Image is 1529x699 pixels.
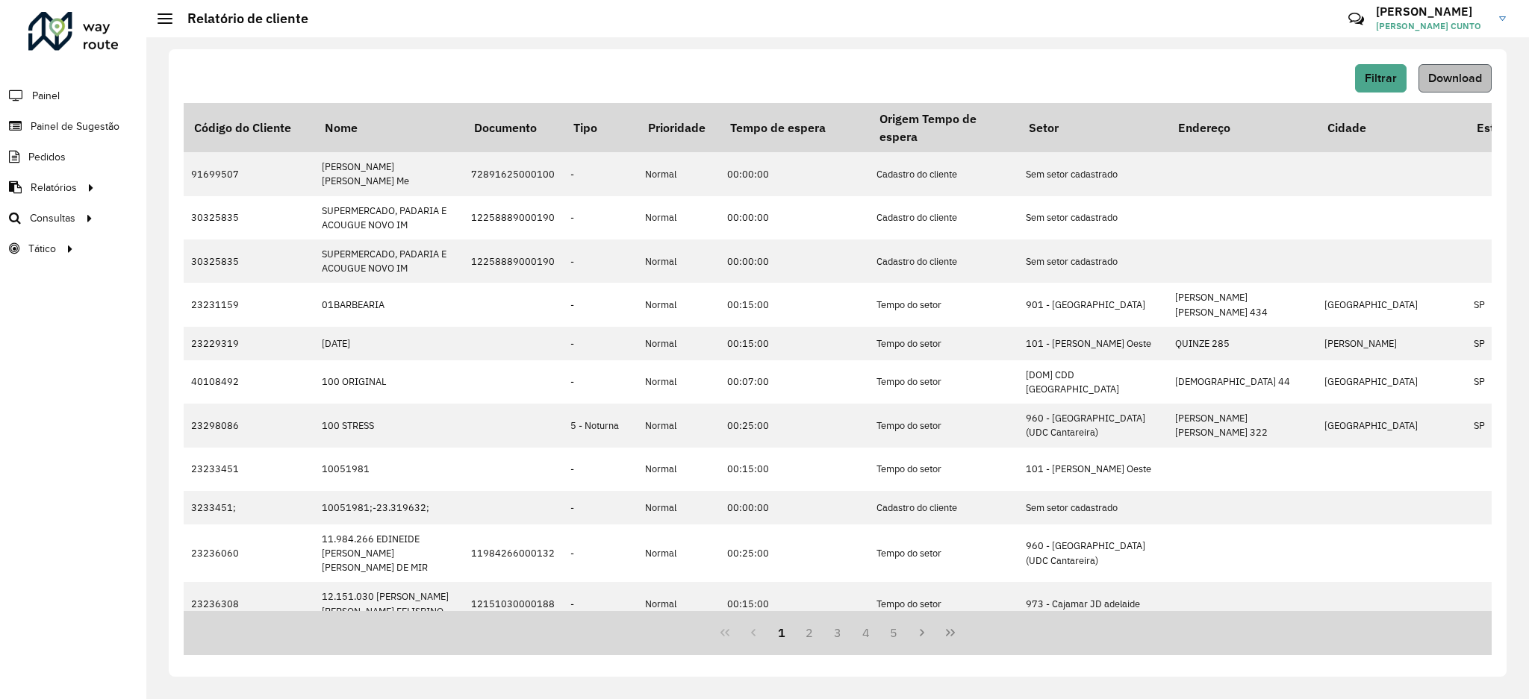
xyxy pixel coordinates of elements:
[563,283,638,326] td: -
[1018,404,1168,447] td: 960 - [GEOGRAPHIC_DATA] (UDC Cantareira)
[638,582,720,625] td: Normal
[720,491,869,524] td: 00:00:00
[869,327,1018,360] td: Tempo do setor
[720,448,869,491] td: 00:15:00
[184,491,314,524] td: 3233451;
[1018,360,1168,404] td: [DOM] CDD [GEOGRAPHIC_DATA]
[1428,72,1482,84] span: Download
[1018,152,1168,195] td: Sem setor cadastrado
[1018,448,1168,491] td: 101 - [PERSON_NAME] Oeste
[563,103,638,152] th: Tipo
[464,152,563,195] td: 72891625000100
[1317,327,1466,360] td: [PERSON_NAME]
[1018,582,1168,625] td: 973 - Cajamar JD adelaide
[563,404,638,447] td: 5 - Noturna
[314,196,464,239] td: SUPERMERCADO, PADARIA E ACOUGUE NOVO IM
[869,239,1018,283] td: Cadastro do cliente
[184,582,314,625] td: 23236308
[638,448,720,491] td: Normal
[172,10,308,27] h2: Relatório de cliente
[869,360,1018,404] td: Tempo do setor
[852,618,880,647] button: 4
[1018,327,1168,360] td: 101 - [PERSON_NAME] Oeste
[1355,64,1407,93] button: Filtrar
[869,582,1018,625] td: Tempo do setor
[31,180,77,195] span: Relatórios
[1340,3,1372,35] a: Contato Rápido
[1376,19,1488,33] span: [PERSON_NAME] CUNTO
[638,152,720,195] td: Normal
[638,103,720,152] th: Prioridade
[869,404,1018,447] td: Tempo do setor
[30,210,75,226] span: Consultas
[464,582,563,625] td: 12151030000188
[869,283,1018,326] td: Tempo do setor
[720,239,869,283] td: 00:00:00
[823,618,852,647] button: 3
[184,404,314,447] td: 23298086
[314,103,464,152] th: Nome
[563,448,638,491] td: -
[869,491,1018,524] td: Cadastro do cliente
[314,327,464,360] td: [DATE]
[1365,72,1397,84] span: Filtrar
[314,239,464,283] td: SUPERMERCADO, PADARIA E ACOUGUE NOVO IM
[1317,404,1466,447] td: [GEOGRAPHIC_DATA]
[869,152,1018,195] td: Cadastro do cliente
[563,196,638,239] td: -
[720,327,869,360] td: 00:15:00
[638,360,720,404] td: Normal
[767,618,796,647] button: 1
[464,196,563,239] td: 12258889000190
[184,103,314,152] th: Código do Cliente
[869,524,1018,583] td: Tempo do setor
[638,524,720,583] td: Normal
[1018,283,1168,326] td: 901 - [GEOGRAPHIC_DATA]
[1018,103,1168,152] th: Setor
[563,360,638,404] td: -
[28,241,56,257] span: Tático
[563,524,638,583] td: -
[638,491,720,524] td: Normal
[908,618,936,647] button: Next Page
[1018,491,1168,524] td: Sem setor cadastrado
[32,88,60,104] span: Painel
[936,618,965,647] button: Last Page
[720,103,869,152] th: Tempo de espera
[1018,196,1168,239] td: Sem setor cadastrado
[28,149,66,165] span: Pedidos
[869,103,1018,152] th: Origem Tempo de espera
[314,448,464,491] td: 10051981
[184,196,314,239] td: 30325835
[720,524,869,583] td: 00:25:00
[638,196,720,239] td: Normal
[638,327,720,360] td: Normal
[314,582,464,625] td: 12.151.030 [PERSON_NAME] [PERSON_NAME] FELISBINO
[184,327,314,360] td: 23229319
[1018,239,1168,283] td: Sem setor cadastrado
[464,239,563,283] td: 12258889000190
[314,491,464,524] td: 10051981;-23.319632;
[1168,327,1317,360] td: QUINZE 285
[638,239,720,283] td: Normal
[1317,360,1466,404] td: [GEOGRAPHIC_DATA]
[1168,103,1317,152] th: Endereço
[1419,64,1492,93] button: Download
[1317,103,1466,152] th: Cidade
[184,152,314,195] td: 91699507
[1168,283,1317,326] td: [PERSON_NAME] [PERSON_NAME] 434
[638,283,720,326] td: Normal
[720,152,869,195] td: 00:00:00
[184,448,314,491] td: 23233451
[184,239,314,283] td: 30325835
[563,582,638,625] td: -
[184,283,314,326] td: 23231159
[184,524,314,583] td: 23236060
[1168,360,1317,404] td: [DEMOGRAPHIC_DATA] 44
[1018,524,1168,583] td: 960 - [GEOGRAPHIC_DATA] (UDC Cantareira)
[31,119,119,134] span: Painel de Sugestão
[720,196,869,239] td: 00:00:00
[563,491,638,524] td: -
[314,404,464,447] td: 100 STRESS
[314,283,464,326] td: 01BARBEARIA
